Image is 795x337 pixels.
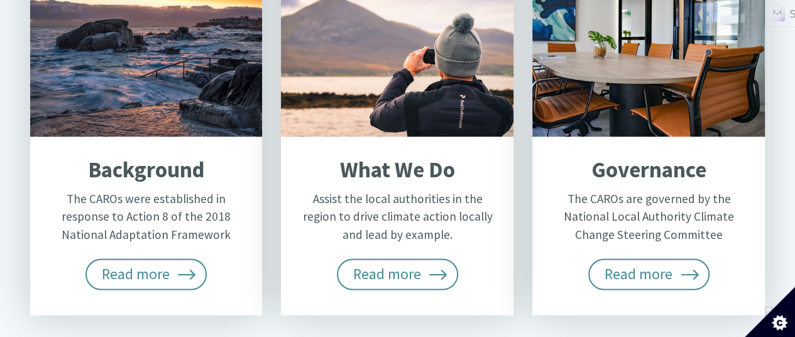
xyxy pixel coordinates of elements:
span: Read more [337,258,459,290]
p: The CAROs are governed by the National Local Authority Climate Change Steering Committee [551,189,747,243]
p: Assist the local authorities in the region to drive climate action locally and lead by example. [299,189,495,243]
span: Read more [588,258,710,290]
p: The CAROs were established in response to Action 8 of the 2018 National Adaptation Framework [48,189,244,243]
button: Set cookie preferences [745,287,795,337]
span: Read more [85,258,207,290]
h2: Governance [551,157,747,183]
h2: What We Do [299,157,495,183]
h2: Background [48,157,244,183]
